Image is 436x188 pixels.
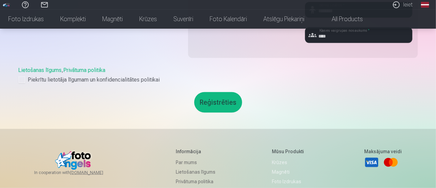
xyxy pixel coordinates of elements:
a: Lietošanas līgums [176,167,216,177]
button: Reģistrēties [194,92,242,113]
a: Foto kalendāri [201,10,255,29]
a: [DOMAIN_NAME] [70,170,120,175]
a: Krūzes [131,10,165,29]
a: Foto izdrukas [272,177,308,186]
div: , [18,66,418,84]
img: /fa1 [3,3,10,7]
a: Suvenīri [165,10,201,29]
h5: Maksājuma veidi [364,148,402,155]
a: Komplekti [52,10,94,29]
a: Visa [364,155,379,170]
a: Krūzes [272,158,308,167]
a: Privātuma politika [176,177,216,186]
h5: Mūsu produkti [272,148,308,155]
a: Magnēti [94,10,131,29]
h5: Informācija [176,148,216,155]
span: In cooperation with [34,170,120,175]
a: Lietošanas līgums [18,67,62,73]
a: Atslēgu piekariņi [255,10,313,29]
a: Magnēti [272,167,308,177]
a: Par mums [176,158,216,167]
a: Privātuma politika [64,67,106,73]
a: Mastercard [383,155,398,170]
a: All products [313,10,371,29]
label: Piekrītu lietotāja līgumam un konfidencialitātes politikai [18,76,418,84]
